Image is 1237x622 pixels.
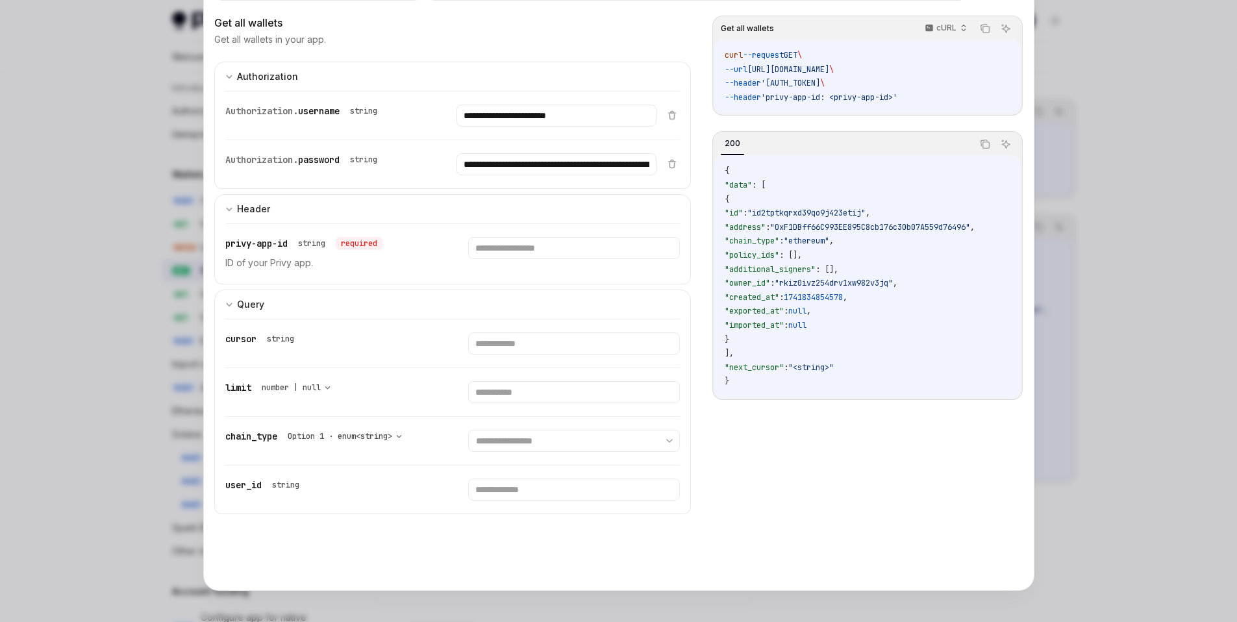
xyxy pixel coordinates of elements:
span: "address" [725,222,766,232]
div: user_id [225,479,305,491]
span: ], [725,348,734,358]
span: "owner_id" [725,278,770,288]
span: --request [743,50,784,60]
span: privy-app-id [225,238,288,249]
span: "created_at" [725,292,779,303]
button: Copy the contents from the code block [977,20,993,37]
div: string [298,238,325,249]
span: --header [725,92,761,103]
button: expand input section [214,62,692,91]
span: } [725,376,729,386]
button: cURL [918,18,973,40]
div: string [350,106,377,116]
p: Get all wallets in your app. [214,33,326,46]
div: 200 [721,136,744,151]
div: string [272,480,299,490]
div: cursor [225,332,299,345]
div: required [336,237,382,250]
span: , [970,222,975,232]
span: --header [725,78,761,88]
span: "id" [725,208,743,218]
p: cURL [936,23,956,33]
span: "0xF1DBff66C993EE895C8cb176c30b07A559d76496" [770,222,970,232]
span: chain_type [225,430,277,442]
span: : [784,306,788,316]
span: , [893,278,897,288]
span: "id2tptkqrxd39qo9j423etij" [747,208,866,218]
button: Copy the contents from the code block [977,136,993,153]
span: "<string>" [788,362,834,373]
p: ID of your Privy app. [225,255,437,271]
span: , [866,208,870,218]
span: "exported_at" [725,306,784,316]
span: "rkiz0ivz254drv1xw982v3jq" [775,278,893,288]
span: , [806,306,811,316]
span: { [725,194,729,205]
span: null [788,320,806,330]
span: \ [820,78,825,88]
span: curl [725,50,743,60]
span: "additional_signers" [725,264,816,275]
span: : [779,292,784,303]
span: "imported_at" [725,320,784,330]
span: { [725,166,729,176]
div: Authorization.username [225,105,382,118]
span: '[AUTH_TOKEN] [761,78,820,88]
button: Ask AI [997,20,1014,37]
span: 1741834854578 [784,292,843,303]
span: : [784,362,788,373]
button: expand input section [214,194,692,223]
button: Ask AI [997,136,1014,153]
span: : [770,278,775,288]
span: : [], [816,264,838,275]
button: expand input section [214,290,692,319]
span: "ethereum" [784,236,829,246]
span: "next_cursor" [725,362,784,373]
span: , [829,236,834,246]
span: : [743,208,747,218]
span: "chain_type" [725,236,779,246]
span: "data" [725,180,752,190]
span: limit [225,382,251,393]
span: Get all wallets [721,23,774,34]
span: username [298,105,340,117]
span: "policy_ids" [725,250,779,260]
span: null [788,306,806,316]
div: string [350,155,377,165]
span: : [], [779,250,802,260]
span: \ [797,50,802,60]
span: Authorization. [225,105,298,117]
div: privy-app-id [225,237,382,250]
span: --url [725,64,747,75]
span: : [ [752,180,766,190]
span: : [784,320,788,330]
span: GET [784,50,797,60]
span: cursor [225,333,256,345]
div: chain_type [225,430,408,443]
span: [URL][DOMAIN_NAME] [747,64,829,75]
span: password [298,154,340,166]
div: Query [237,297,264,312]
div: Header [237,201,270,217]
span: user_id [225,479,262,491]
span: : [766,222,770,232]
span: 'privy-app-id: <privy-app-id>' [761,92,897,103]
span: \ [829,64,834,75]
span: Authorization. [225,154,298,166]
div: Authorization.password [225,153,382,166]
span: } [725,334,729,345]
span: , [843,292,847,303]
span: : [779,236,784,246]
div: limit [225,381,336,394]
div: string [267,334,294,344]
div: Get all wallets [214,15,692,31]
div: Authorization [237,69,298,84]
